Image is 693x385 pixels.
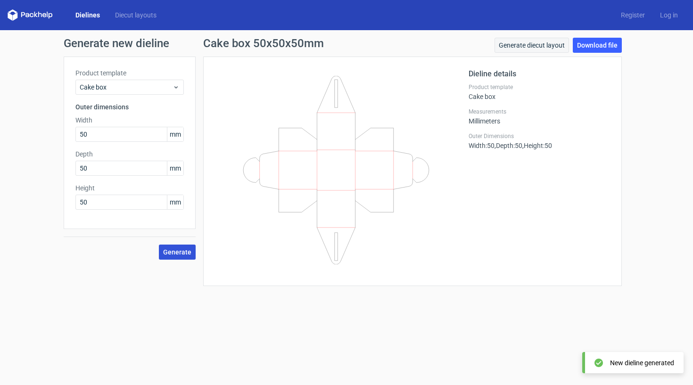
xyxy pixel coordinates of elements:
[573,38,622,53] a: Download file
[107,10,164,20] a: Diecut layouts
[469,68,610,80] h2: Dieline details
[610,358,674,368] div: New dieline generated
[163,249,191,255] span: Generate
[495,38,569,53] a: Generate diecut layout
[75,183,184,193] label: Height
[167,161,183,175] span: mm
[75,115,184,125] label: Width
[203,38,324,49] h1: Cake box 50x50x50mm
[80,82,173,92] span: Cake box
[469,132,610,140] label: Outer Dimensions
[64,38,629,49] h1: Generate new dieline
[613,10,652,20] a: Register
[75,68,184,78] label: Product template
[167,127,183,141] span: mm
[469,108,610,125] div: Millimeters
[469,108,610,115] label: Measurements
[159,245,196,260] button: Generate
[469,83,610,91] label: Product template
[522,142,552,149] span: , Height : 50
[167,195,183,209] span: mm
[75,102,184,112] h3: Outer dimensions
[68,10,107,20] a: Dielines
[75,149,184,159] label: Depth
[469,83,610,100] div: Cake box
[652,10,685,20] a: Log in
[495,142,522,149] span: , Depth : 50
[469,142,495,149] span: Width : 50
